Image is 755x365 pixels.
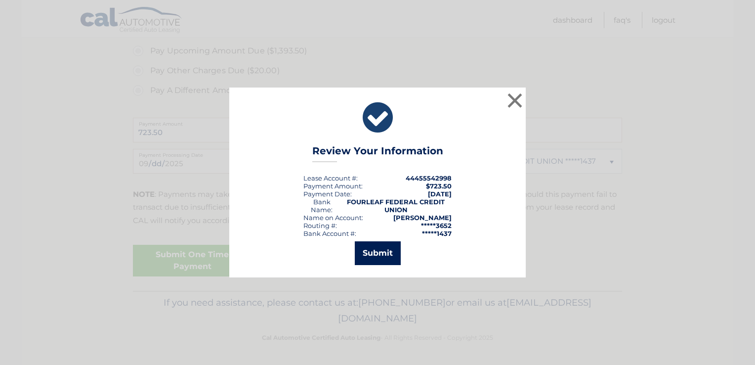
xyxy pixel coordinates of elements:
[303,190,352,198] div: :
[428,190,452,198] span: [DATE]
[303,182,363,190] div: Payment Amount:
[303,198,340,214] div: Bank Name:
[406,174,452,182] strong: 44455542998
[505,91,525,110] button: ×
[303,222,337,229] div: Routing #:
[426,182,452,190] span: $723.50
[303,190,350,198] span: Payment Date
[312,145,443,162] h3: Review Your Information
[303,214,363,222] div: Name on Account:
[347,198,445,214] strong: FOURLEAF FEDERAL CREDIT UNION
[303,229,356,237] div: Bank Account #:
[355,241,401,265] button: Submit
[393,214,452,222] strong: [PERSON_NAME]
[303,174,358,182] div: Lease Account #:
